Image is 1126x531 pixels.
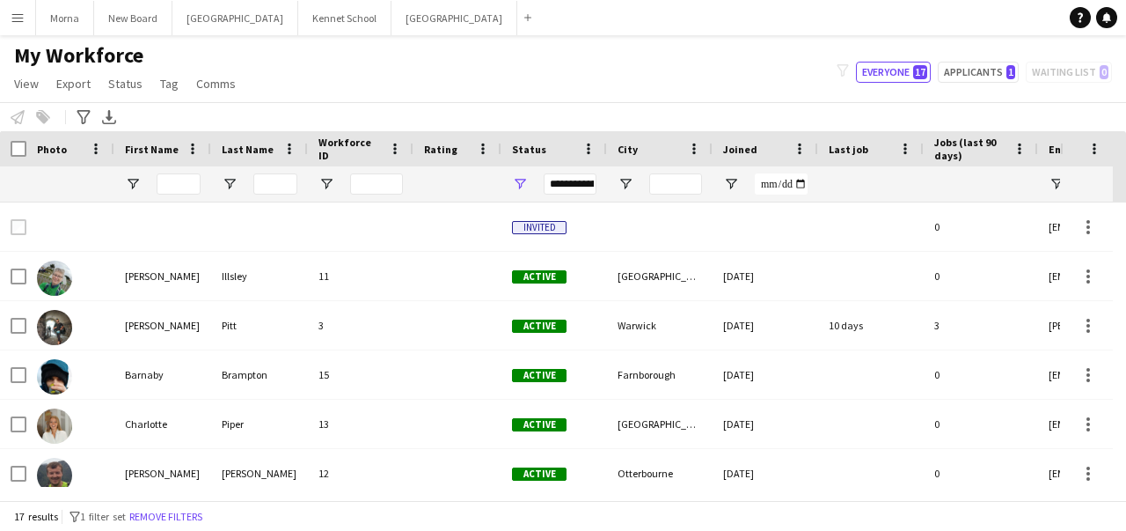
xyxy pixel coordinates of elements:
[1006,65,1015,79] span: 1
[924,449,1038,498] div: 0
[114,301,211,350] div: [PERSON_NAME]
[160,76,179,92] span: Tag
[512,320,567,333] span: Active
[49,72,98,95] a: Export
[713,449,818,498] div: [DATE]
[308,350,413,399] div: 15
[1049,143,1077,156] span: Email
[649,173,702,195] input: City Filter Input
[1049,176,1064,192] button: Open Filter Menu
[189,72,243,95] a: Comms
[713,400,818,448] div: [DATE]
[607,449,713,498] div: Otterbourne
[818,301,924,350] div: 10 days
[108,76,143,92] span: Status
[114,400,211,448] div: Charlotte
[37,143,67,156] span: Photo
[607,350,713,399] div: Farnborough
[211,449,308,498] div: [PERSON_NAME]
[607,400,713,448] div: [GEOGRAPHIC_DATA]
[607,252,713,300] div: [GEOGRAPHIC_DATA]
[350,173,403,195] input: Workforce ID Filter Input
[723,176,739,192] button: Open Filter Menu
[14,76,39,92] span: View
[308,449,413,498] div: 12
[607,301,713,350] div: Warwick
[713,252,818,300] div: [DATE]
[211,400,308,448] div: Piper
[924,203,1038,251] div: 0
[211,252,308,300] div: Illsley
[512,270,567,284] span: Active
[37,310,72,345] img: Andrew Pitt
[512,221,567,234] span: Invited
[114,449,211,498] div: [PERSON_NAME]
[913,65,927,79] span: 17
[253,173,297,195] input: Last Name Filter Input
[125,176,141,192] button: Open Filter Menu
[196,76,236,92] span: Comms
[211,301,308,350] div: Pitt
[222,176,238,192] button: Open Filter Menu
[172,1,298,35] button: [GEOGRAPHIC_DATA]
[618,143,638,156] span: City
[924,350,1038,399] div: 0
[424,143,457,156] span: Rating
[80,510,126,523] span: 1 filter set
[512,143,546,156] span: Status
[99,107,120,128] app-action-btn: Export XLSX
[723,143,757,156] span: Joined
[298,1,391,35] button: Kennet School
[713,350,818,399] div: [DATE]
[101,72,150,95] a: Status
[713,301,818,350] div: [DATE]
[114,252,211,300] div: [PERSON_NAME]
[126,507,206,527] button: Remove filters
[924,400,1038,448] div: 0
[37,359,72,395] img: Barnaby Brampton
[755,173,808,195] input: Joined Filter Input
[512,369,567,382] span: Active
[14,42,143,69] span: My Workforce
[512,468,567,481] span: Active
[618,176,633,192] button: Open Filter Menu
[308,400,413,448] div: 13
[37,261,72,296] img: Andrea Illsley
[512,418,567,431] span: Active
[56,76,91,92] span: Export
[211,350,308,399] div: Brampton
[222,143,274,156] span: Last Name
[36,1,94,35] button: Morna
[829,143,868,156] span: Last job
[938,62,1019,83] button: Applicants1
[924,252,1038,300] div: 0
[7,72,46,95] a: View
[391,1,517,35] button: [GEOGRAPHIC_DATA]
[153,72,186,95] a: Tag
[37,458,72,493] img: Chris Golby
[308,301,413,350] div: 3
[114,350,211,399] div: Barnaby
[856,62,931,83] button: Everyone17
[934,136,1006,162] span: Jobs (last 90 days)
[924,301,1038,350] div: 3
[37,409,72,444] img: Charlotte Piper
[94,1,172,35] button: New Board
[73,107,94,128] app-action-btn: Advanced filters
[318,136,382,162] span: Workforce ID
[512,176,528,192] button: Open Filter Menu
[308,252,413,300] div: 11
[11,219,26,235] input: Row Selection is disabled for this row (unchecked)
[125,143,179,156] span: First Name
[318,176,334,192] button: Open Filter Menu
[157,173,201,195] input: First Name Filter Input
